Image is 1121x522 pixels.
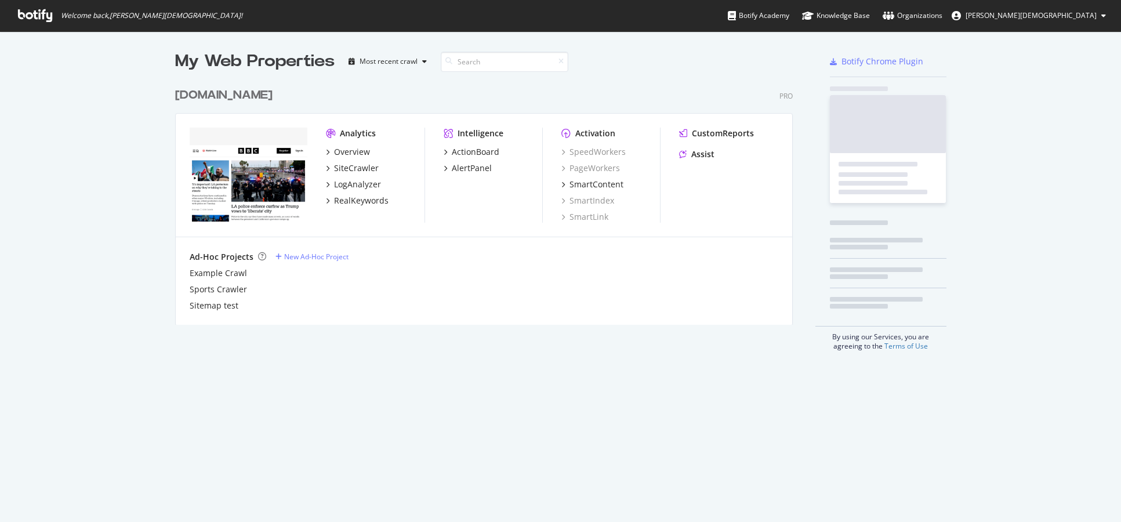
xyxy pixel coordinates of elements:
div: SmartContent [569,179,623,190]
a: Overview [326,146,370,158]
div: Assist [691,148,714,160]
a: New Ad-Hoc Project [275,252,349,262]
div: SiteCrawler [334,162,379,174]
a: Sports Crawler [190,284,247,295]
a: PageWorkers [561,162,620,174]
a: SiteCrawler [326,162,379,174]
div: RealKeywords [334,195,389,206]
a: RealKeywords [326,195,389,206]
a: Terms of Use [884,341,928,351]
a: Assist [679,148,714,160]
div: My Web Properties [175,50,335,73]
div: CustomReports [692,128,754,139]
div: Activation [575,128,615,139]
div: Pro [779,91,793,101]
input: Search [441,52,568,72]
a: SmartLink [561,211,608,223]
div: Ad-Hoc Projects [190,251,253,263]
div: Botify Chrome Plugin [841,56,923,67]
a: LogAnalyzer [326,179,381,190]
div: ActionBoard [452,146,499,158]
div: LogAnalyzer [334,179,381,190]
a: AlertPanel [444,162,492,174]
a: [DOMAIN_NAME] [175,87,277,104]
button: [PERSON_NAME][DEMOGRAPHIC_DATA] [942,6,1115,25]
div: New Ad-Hoc Project [284,252,349,262]
div: Botify Academy [728,10,789,21]
div: By using our Services, you are agreeing to the [815,326,946,351]
span: Mohammed Ahmadi [966,10,1097,20]
div: Most recent crawl [360,58,418,65]
a: SmartIndex [561,195,614,206]
div: Intelligence [458,128,503,139]
a: Botify Chrome Plugin [830,56,923,67]
img: www.bbc.co.uk [190,128,307,222]
div: Knowledge Base [802,10,870,21]
div: grid [175,73,802,325]
div: Organizations [883,10,942,21]
a: CustomReports [679,128,754,139]
div: AlertPanel [452,162,492,174]
div: Overview [334,146,370,158]
span: Welcome back, [PERSON_NAME][DEMOGRAPHIC_DATA] ! [61,11,242,20]
a: Sitemap test [190,300,238,311]
button: Most recent crawl [344,52,431,71]
a: Example Crawl [190,267,247,279]
div: Analytics [340,128,376,139]
a: ActionBoard [444,146,499,158]
div: [DOMAIN_NAME] [175,87,273,104]
a: SpeedWorkers [561,146,626,158]
a: SmartContent [561,179,623,190]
